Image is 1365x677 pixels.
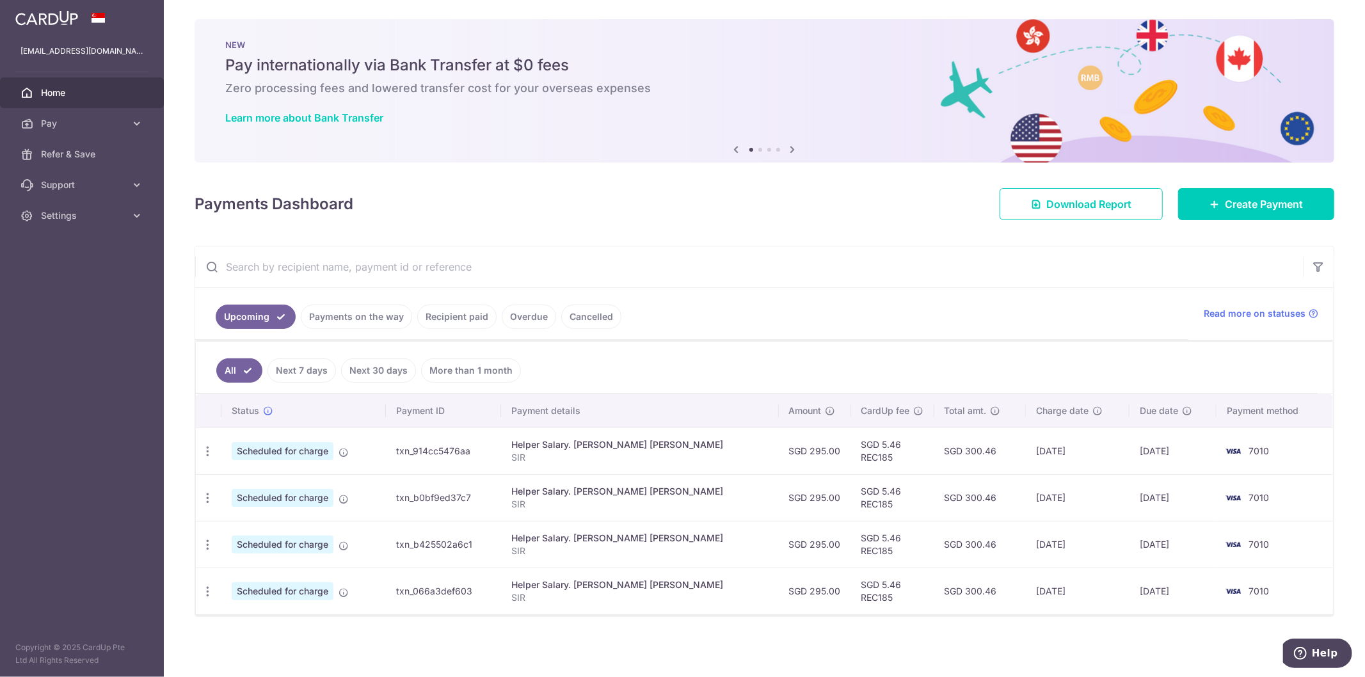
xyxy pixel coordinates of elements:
span: Create Payment [1225,196,1303,212]
a: Create Payment [1178,188,1334,220]
img: Bank Card [1220,537,1246,552]
td: [DATE] [1130,427,1217,474]
td: SGD 300.46 [934,474,1026,521]
td: txn_914cc5476aa [386,427,501,474]
th: Payment method [1217,394,1333,427]
img: CardUp [15,10,78,26]
td: SGD 300.46 [934,568,1026,614]
span: CardUp fee [861,404,910,417]
img: Bank transfer banner [195,19,1334,163]
a: Upcoming [216,305,296,329]
a: Download Report [1000,188,1163,220]
input: Search by recipient name, payment id or reference [195,246,1303,287]
img: Bank Card [1220,584,1246,599]
span: Refer & Save [41,148,125,161]
span: 7010 [1249,445,1269,456]
span: Support [41,179,125,191]
span: 7010 [1249,492,1269,503]
span: Total amt. [945,404,987,417]
a: Read more on statuses [1204,307,1318,320]
a: Next 30 days [341,358,416,383]
p: SIR [511,545,769,557]
td: SGD 295.00 [779,521,851,568]
span: Home [41,86,125,99]
td: txn_066a3def603 [386,568,501,614]
span: Charge date [1036,404,1089,417]
span: Read more on statuses [1204,307,1305,320]
span: Status [232,404,259,417]
td: SGD 5.46 REC185 [851,521,934,568]
a: Cancelled [561,305,621,329]
div: Helper Salary. [PERSON_NAME] [PERSON_NAME] [511,438,769,451]
span: Scheduled for charge [232,582,333,600]
p: NEW [225,40,1304,50]
p: SIR [511,591,769,604]
p: SIR [511,451,769,464]
div: Helper Salary. [PERSON_NAME] [PERSON_NAME] [511,485,769,498]
h4: Payments Dashboard [195,193,353,216]
td: SGD 5.46 REC185 [851,427,934,474]
td: txn_b425502a6c1 [386,521,501,568]
a: Next 7 days [267,358,336,383]
td: [DATE] [1026,568,1130,614]
span: Settings [41,209,125,222]
a: Overdue [502,305,556,329]
a: Payments on the way [301,305,412,329]
p: SIR [511,498,769,511]
th: Payment ID [386,394,501,427]
div: Helper Salary. [PERSON_NAME] [PERSON_NAME] [511,532,769,545]
a: All [216,358,262,383]
a: Recipient paid [417,305,497,329]
td: SGD 5.46 REC185 [851,474,934,521]
td: [DATE] [1130,568,1217,614]
td: SGD 300.46 [934,521,1026,568]
span: 7010 [1249,539,1269,550]
a: Learn more about Bank Transfer [225,111,383,124]
h6: Zero processing fees and lowered transfer cost for your overseas expenses [225,81,1304,96]
td: [DATE] [1026,521,1130,568]
img: Bank Card [1220,443,1246,459]
span: Scheduled for charge [232,489,333,507]
p: [EMAIL_ADDRESS][DOMAIN_NAME] [20,45,143,58]
div: Helper Salary. [PERSON_NAME] [PERSON_NAME] [511,578,769,591]
td: [DATE] [1130,474,1217,521]
th: Payment details [501,394,779,427]
td: SGD 295.00 [779,568,851,614]
td: SGD 5.46 REC185 [851,568,934,614]
span: Pay [41,117,125,130]
span: Amount [789,404,822,417]
iframe: Opens a widget where you can find more information [1283,639,1352,671]
td: SGD 300.46 [934,427,1026,474]
td: [DATE] [1026,427,1130,474]
span: Due date [1140,404,1178,417]
h5: Pay internationally via Bank Transfer at $0 fees [225,55,1304,76]
span: Scheduled for charge [232,442,333,460]
td: SGD 295.00 [779,474,851,521]
span: Download Report [1046,196,1131,212]
a: More than 1 month [421,358,521,383]
span: Scheduled for charge [232,536,333,554]
td: [DATE] [1130,521,1217,568]
td: txn_b0bf9ed37c7 [386,474,501,521]
td: SGD 295.00 [779,427,851,474]
td: [DATE] [1026,474,1130,521]
span: 7010 [1249,585,1269,596]
img: Bank Card [1220,490,1246,506]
